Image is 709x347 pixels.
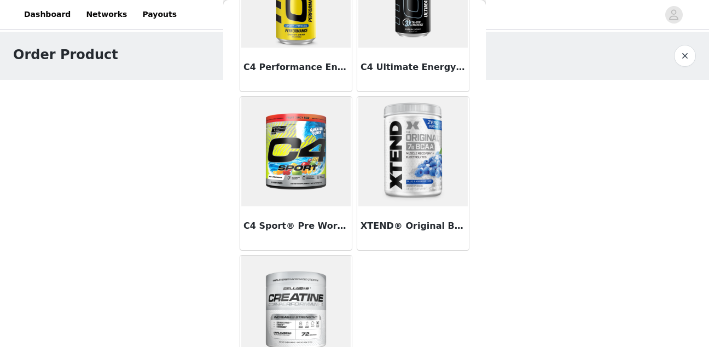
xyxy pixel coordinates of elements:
[79,2,133,27] a: Networks
[136,2,183,27] a: Payouts
[243,61,348,74] h3: C4 Performance Energy® Carbonated
[18,2,77,27] a: Dashboard
[243,219,348,233] h3: C4 Sport® Pre Workout Powder
[361,219,466,233] h3: XTEND® Original BCAA Powder
[361,61,466,74] h3: C4 Ultimate Energy® Carbonated
[241,97,351,206] img: C4 Sport® Pre Workout Powder
[13,45,118,65] h1: Order Product
[669,6,679,24] div: avatar
[358,97,468,206] img: XTEND® Original BCAA Powder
